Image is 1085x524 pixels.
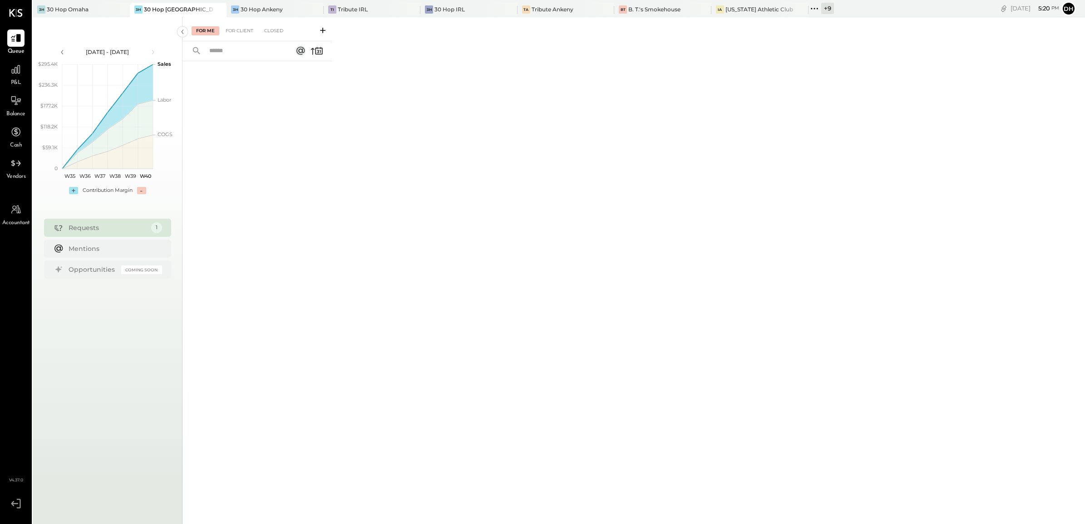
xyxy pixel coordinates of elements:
div: [DATE] [1011,4,1059,13]
a: Cash [0,123,31,150]
text: W35 [64,173,75,179]
div: Requests [69,223,147,232]
div: Closed [260,26,288,35]
div: Contribution Margin [83,187,133,194]
div: + [69,187,78,194]
div: copy link [999,4,1008,13]
text: 0 [54,165,58,171]
div: For Me [192,26,219,35]
div: + 9 [821,3,834,14]
text: $118.2K [40,123,58,130]
a: Vendors [0,155,31,181]
text: W38 [109,173,121,179]
div: 30 Hop Ankeny [241,5,283,13]
div: 30 Hop Omaha [47,5,89,13]
text: W37 [94,173,105,179]
div: TA [522,5,530,14]
text: Labor [158,97,171,103]
span: Queue [8,48,25,56]
div: Opportunities [69,265,117,274]
div: Tribute Ankeny [532,5,573,13]
text: $177.2K [40,103,58,109]
text: $236.3K [39,82,58,88]
text: Sales [158,61,171,67]
div: Tribute IRL [338,5,368,13]
div: 3H [425,5,433,14]
div: [DATE] - [DATE] [69,48,146,56]
text: $295.4K [38,61,58,67]
a: Accountant [0,201,31,227]
div: [US_STATE] Athletic Club [725,5,793,13]
div: Mentions [69,244,158,253]
a: P&L [0,61,31,87]
span: Vendors [6,173,26,181]
text: W36 [79,173,90,179]
div: 30 Hop [GEOGRAPHIC_DATA] [144,5,213,13]
div: IA [716,5,724,14]
button: Dh [1061,1,1076,16]
div: 30 Hop IRL [434,5,465,13]
div: - [137,187,146,194]
text: COGS [158,131,173,137]
div: BT [619,5,627,14]
span: Balance [6,110,25,118]
div: 3H [37,5,45,14]
a: Queue [0,29,31,56]
div: 1 [151,222,162,233]
span: Accountant [2,219,30,227]
text: $59.1K [42,144,58,151]
div: 3H [231,5,239,14]
a: Balance [0,92,31,118]
text: W39 [124,173,136,179]
span: Cash [10,142,22,150]
span: P&L [11,79,21,87]
div: B. T.'s Smokehouse [628,5,681,13]
div: Coming Soon [121,265,162,274]
div: TI [328,5,336,14]
div: For Client [221,26,258,35]
div: 3H [134,5,143,14]
text: W40 [139,173,151,179]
